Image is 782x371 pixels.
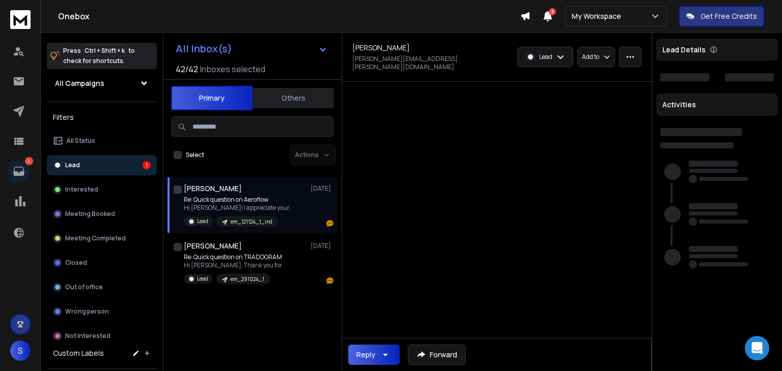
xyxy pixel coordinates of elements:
button: Not Interested [47,326,157,346]
button: Reply [348,345,400,365]
button: Get Free Credits [679,6,764,26]
button: Primary [171,86,253,110]
button: Wrong person [47,301,157,322]
p: Not Interested [65,332,110,340]
p: Meeting Booked [65,210,115,218]
p: [PERSON_NAME][EMAIL_ADDRESS][PERSON_NAME][DOMAIN_NAME] [352,55,494,71]
button: Out of office [47,277,157,297]
p: Add to [582,53,599,61]
button: All Status [47,131,157,151]
span: 42 / 42 [176,63,198,75]
h1: All Inbox(s) [176,44,232,54]
h3: Filters [47,110,157,125]
button: S [10,341,31,361]
a: 1 [9,161,29,181]
p: [DATE] [311,242,333,250]
button: Forward [408,345,466,365]
span: Ctrl + Shift + k [83,45,126,56]
p: Re: Quick question on Aeroflow [184,196,290,204]
button: Closed [47,253,157,273]
button: Lead1 [47,155,157,175]
div: Open Intercom Messenger [745,336,769,360]
h1: [PERSON_NAME] [352,43,410,53]
p: em_291024_1 [231,275,264,283]
p: All Status [66,137,95,145]
p: Out of office [65,283,103,291]
p: Lead [197,218,208,225]
h1: Onebox [58,10,520,22]
p: Lead [197,275,208,283]
p: Meeting Completed [65,234,126,242]
p: Interested [65,185,98,194]
p: Closed [65,259,87,267]
p: Get Free Credits [701,11,757,21]
p: Hi [PERSON_NAME], Thank you for [184,261,282,269]
span: 3 [549,8,556,15]
h3: Inboxes selected [200,63,265,75]
h1: All Campaigns [55,78,104,88]
p: Lead Details [662,45,706,55]
h1: [PERSON_NAME] [184,241,242,251]
p: Press to check for shortcuts. [63,46,135,66]
button: Interested [47,179,157,200]
h1: [PERSON_NAME] [184,183,242,194]
img: logo [10,10,31,29]
div: 1 [143,161,151,169]
button: Meeting Booked [47,204,157,224]
p: Lead [539,53,552,61]
p: em_121124_1_ind [231,218,272,226]
p: Wrong person [65,307,109,316]
button: Others [253,87,334,109]
label: Select [186,151,204,159]
p: [DATE] [311,184,333,193]
button: All Campaigns [47,73,157,94]
p: Lead [65,161,80,169]
h3: Custom Labels [53,348,104,358]
div: Activities [656,94,778,116]
button: Meeting Completed [47,228,157,249]
p: Re: Quick question on TRADOGRAM [184,253,282,261]
p: 1 [25,157,33,165]
p: My Workspace [572,11,625,21]
div: Reply [356,350,375,360]
p: Hi [PERSON_NAME]! I appreciate your [184,204,290,212]
button: All Inbox(s) [167,39,336,59]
